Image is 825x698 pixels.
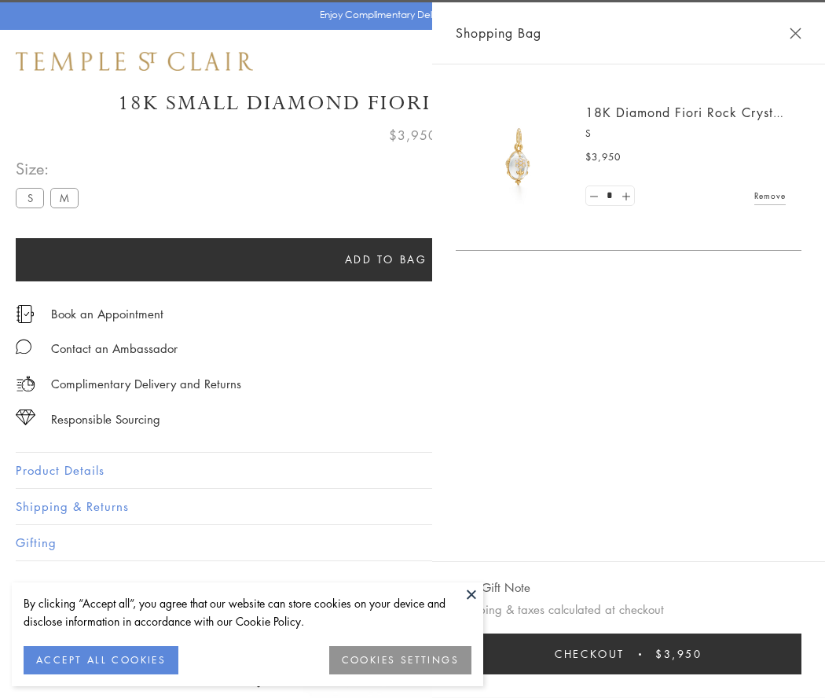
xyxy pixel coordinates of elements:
[51,339,178,358] div: Contact an Ambassador
[389,125,437,145] span: $3,950
[16,374,35,394] img: icon_delivery.svg
[320,7,498,23] p: Enjoy Complimentary Delivery & Returns
[51,305,163,322] a: Book an Appointment
[16,453,809,488] button: Product Details
[585,126,786,141] p: S
[16,238,756,281] button: Add to bag
[16,525,809,560] button: Gifting
[329,646,471,674] button: COOKIES SETTINGS
[754,187,786,204] a: Remove
[790,28,801,39] button: Close Shopping Bag
[16,90,809,117] h1: 18K Small Diamond Fiori Rock Crystal Amulet
[24,646,178,674] button: ACCEPT ALL COOKIES
[16,52,253,71] img: Temple St. Clair
[555,645,625,663] span: Checkout
[24,594,471,630] div: By clicking “Accept all”, you agree that our website can store cookies on your device and disclos...
[51,374,241,394] p: Complimentary Delivery and Returns
[16,489,809,524] button: Shipping & Returns
[16,305,35,323] img: icon_appointment.svg
[456,578,530,597] button: Add Gift Note
[586,186,602,206] a: Set quantity to 0
[345,251,427,268] span: Add to bag
[16,156,85,182] span: Size:
[471,110,566,204] img: P51889-E11FIORI
[16,410,35,425] img: icon_sourcing.svg
[655,645,702,663] span: $3,950
[456,23,541,43] span: Shopping Bag
[50,188,79,208] label: M
[618,186,633,206] a: Set quantity to 2
[51,410,160,429] div: Responsible Sourcing
[16,339,31,355] img: MessageIcon-01_2.svg
[456,600,801,619] p: Shipping & taxes calculated at checkout
[585,149,621,165] span: $3,950
[16,188,44,208] label: S
[456,634,801,674] button: Checkout $3,950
